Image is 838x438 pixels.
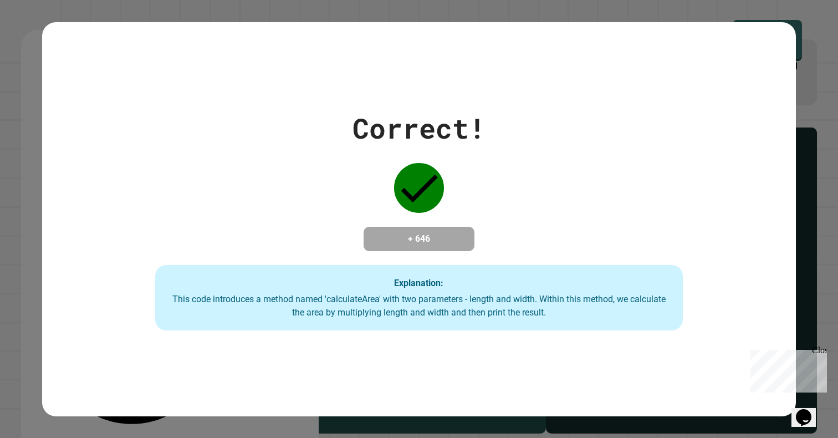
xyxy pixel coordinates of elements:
[4,4,76,70] div: Chat with us now!Close
[166,293,672,319] div: This code introduces a method named 'calculateArea' with two parameters - length and width. Withi...
[375,232,463,246] h4: + 646
[352,108,486,149] div: Correct!
[394,278,443,288] strong: Explanation:
[746,345,827,393] iframe: chat widget
[791,394,827,427] iframe: chat widget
